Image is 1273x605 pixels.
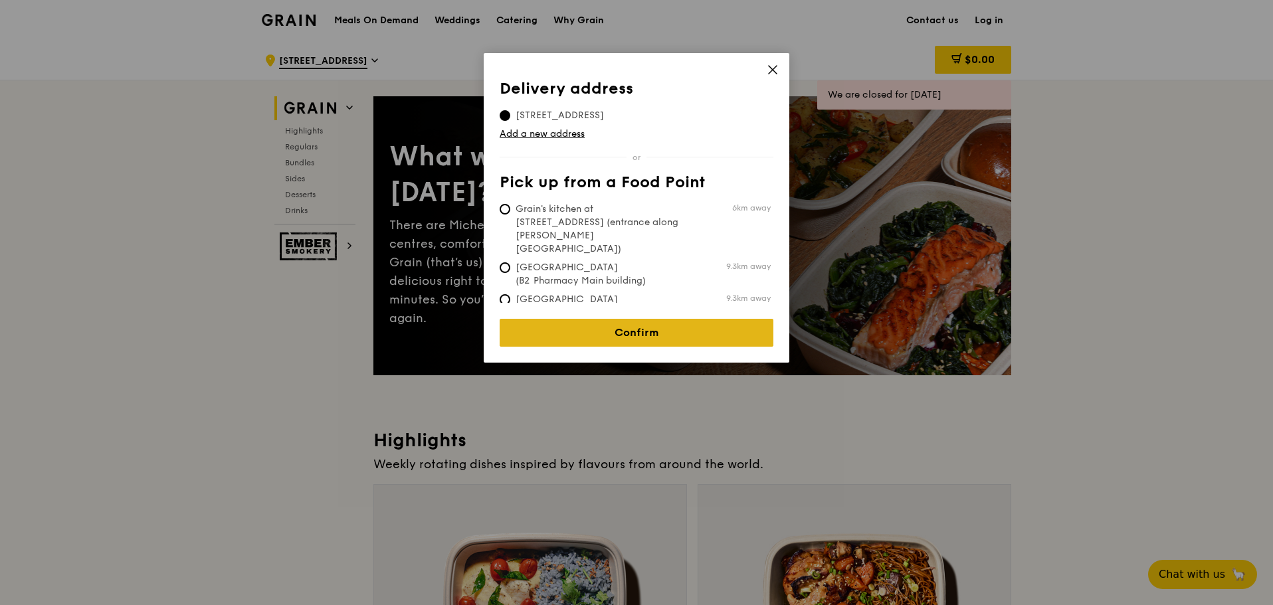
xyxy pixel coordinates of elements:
[726,293,771,303] span: 9.3km away
[500,293,698,333] span: [GEOGRAPHIC_DATA] (Level 1 [PERSON_NAME] block drop-off point)
[500,261,698,288] span: [GEOGRAPHIC_DATA] (B2 Pharmacy Main building)
[500,203,698,256] span: Grain's kitchen at [STREET_ADDRESS] (entrance along [PERSON_NAME][GEOGRAPHIC_DATA])
[732,203,771,213] span: 6km away
[500,204,510,215] input: Grain's kitchen at [STREET_ADDRESS] (entrance along [PERSON_NAME][GEOGRAPHIC_DATA])6km away
[500,294,510,305] input: [GEOGRAPHIC_DATA] (Level 1 [PERSON_NAME] block drop-off point)9.3km away
[500,319,773,347] a: Confirm
[500,110,510,121] input: [STREET_ADDRESS]
[500,173,773,197] th: Pick up from a Food Point
[500,128,773,141] a: Add a new address
[500,80,773,104] th: Delivery address
[500,109,620,122] span: [STREET_ADDRESS]
[726,261,771,272] span: 9.3km away
[500,262,510,273] input: [GEOGRAPHIC_DATA] (B2 Pharmacy Main building)9.3km away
